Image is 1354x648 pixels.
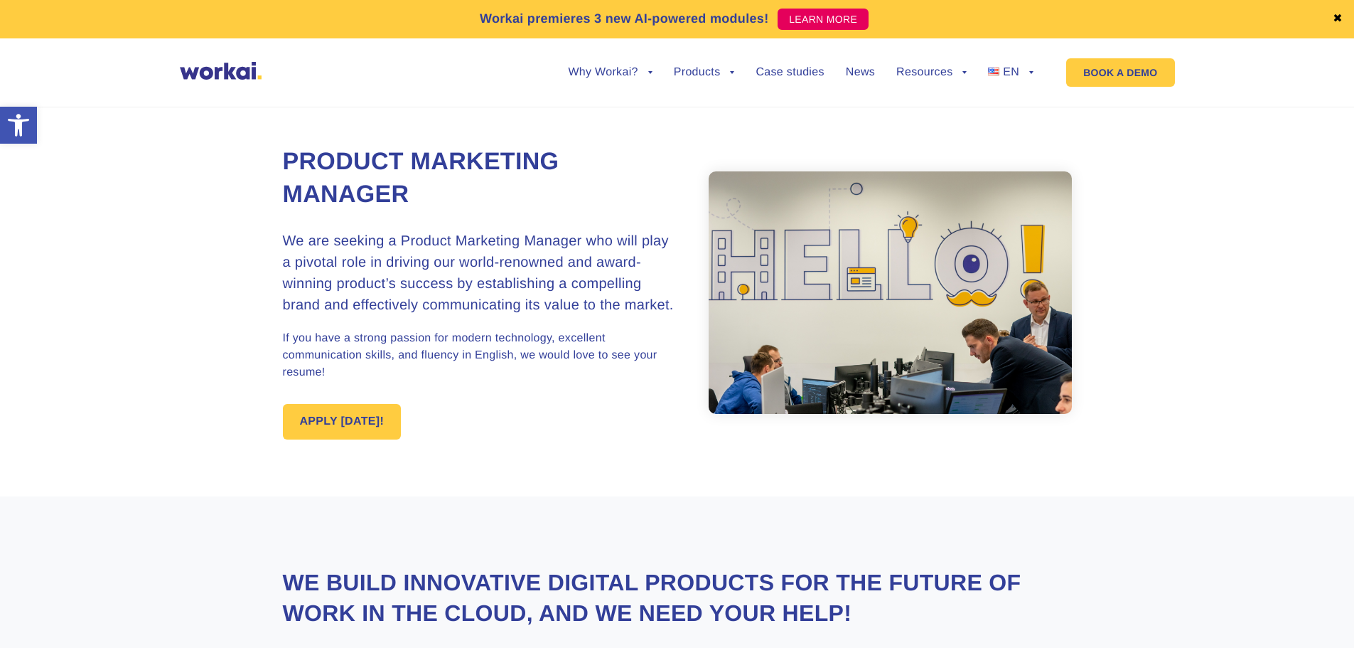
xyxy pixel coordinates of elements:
a: News [846,67,875,78]
h2: We build innovative digital products for the future of work in the Cloud, and we need your help! [283,568,1072,629]
h3: We are seeking a Product Marketing Manager who will play a pivotal role in driving our world-reno... [283,230,677,316]
a: Why Workai? [568,67,652,78]
a: LEARN MORE [778,9,869,30]
a: APPLY [DATE]! [283,404,402,440]
span: Product Marketing Manager [283,148,559,208]
p: Workai premieres 3 new AI-powered modules! [480,9,769,28]
a: Case studies [756,67,824,78]
a: BOOK A DEMO [1066,58,1174,87]
a: Resources [896,67,967,78]
a: ✖ [1333,14,1343,25]
span: EN [1003,66,1019,78]
p: If you have a strong passion for modern technology, excellent communication skills, and fluency i... [283,330,677,381]
a: Products [674,67,735,78]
